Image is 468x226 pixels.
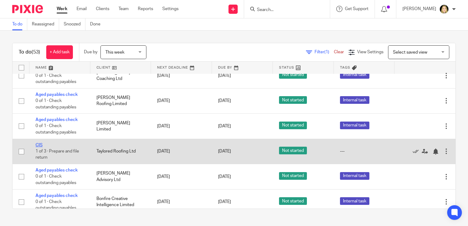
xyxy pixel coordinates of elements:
[36,99,76,109] span: 0 of 1 · Check outstanding payables
[151,189,212,214] td: [DATE]
[279,122,307,129] span: Not started
[151,139,212,164] td: [DATE]
[345,7,368,11] span: Get Support
[36,118,78,122] a: Aged payables check
[119,6,129,12] a: Team
[218,149,231,153] span: [DATE]
[19,49,40,55] h1: To do
[138,6,153,12] a: Reports
[218,73,231,78] span: [DATE]
[340,197,369,205] span: Internal task
[12,5,43,13] img: Pixie
[36,149,79,160] span: 1 of 3 · Prepare and file return
[151,164,212,189] td: [DATE]
[324,50,329,54] span: (1)
[315,50,334,54] span: Filter
[357,50,383,54] span: View Settings
[402,6,436,12] p: [PERSON_NAME]
[218,124,231,128] span: [DATE]
[256,7,311,13] input: Search
[218,99,231,103] span: [DATE]
[279,197,307,205] span: Not started
[90,164,151,189] td: [PERSON_NAME] Advisory Ltd
[57,6,67,12] a: Work
[36,92,78,97] a: Aged payables check
[279,71,307,79] span: Not started
[340,96,369,104] span: Internal task
[36,194,78,198] a: Aged payables check
[340,122,369,129] span: Internal task
[393,50,427,55] span: Select saved view
[46,45,73,59] a: + Add task
[279,172,307,180] span: Not started
[90,139,151,164] td: Taylored Roofing Ltd
[84,49,97,55] p: Due by
[279,147,307,154] span: Not started
[334,50,344,54] a: Clear
[279,96,307,104] span: Not started
[151,88,212,113] td: [DATE]
[413,148,422,154] a: Mark as done
[36,200,76,210] span: 0 of 1 · Check outstanding payables
[64,18,85,30] a: Snoozed
[151,63,212,88] td: [DATE]
[151,114,212,139] td: [DATE]
[12,18,27,30] a: To do
[32,18,59,30] a: Reassigned
[340,71,369,79] span: Internal task
[96,6,109,12] a: Clients
[32,50,40,55] span: (53)
[340,148,389,154] div: ---
[439,4,449,14] img: Phoebe%20Black.png
[218,175,231,179] span: [DATE]
[340,172,369,180] span: Internal task
[90,189,151,214] td: Bonfire Creative Intelligence Limited
[90,114,151,139] td: [PERSON_NAME] Limited
[90,18,105,30] a: Done
[36,143,43,147] a: CIS
[36,168,78,172] a: Aged payables check
[162,6,179,12] a: Settings
[36,175,76,185] span: 0 of 1 · Check outstanding payables
[340,66,350,69] span: Tags
[77,6,87,12] a: Email
[218,200,231,204] span: [DATE]
[36,124,76,135] span: 0 of 1 · Check outstanding payables
[90,63,151,88] td: [PERSON_NAME] Coaching Ltd
[105,50,124,55] span: This week
[90,88,151,113] td: [PERSON_NAME] Roofing Limited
